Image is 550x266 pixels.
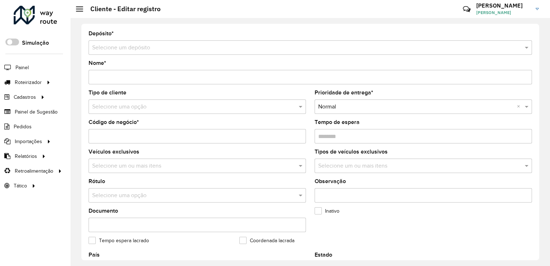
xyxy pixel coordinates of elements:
[89,251,100,259] label: País
[83,5,161,13] h2: Cliente - Editar registro
[22,39,49,47] label: Simulação
[14,93,36,101] span: Cadastros
[476,2,530,9] h3: [PERSON_NAME]
[517,102,523,111] span: Clear all
[15,64,29,71] span: Painel
[15,108,58,116] span: Painel de Sugestão
[14,182,27,190] span: Tático
[15,79,42,86] span: Roteirizador
[14,123,32,130] span: Pedidos
[239,237,294,244] label: Coordenada lacrada
[15,167,53,175] span: Retroalimentação
[15,152,37,160] span: Relatórios
[315,147,388,156] label: Tipos de veículos exclusivos
[15,138,42,145] span: Importações
[89,88,126,97] label: Tipo de cliente
[89,118,139,127] label: Código de negócio
[315,88,373,97] label: Prioridade de entrega
[476,9,530,16] span: [PERSON_NAME]
[89,147,139,156] label: Veículos exclusivos
[315,118,360,127] label: Tempo de espera
[89,59,106,67] label: Nome
[89,237,149,244] label: Tempo espera lacrado
[315,177,346,186] label: Observação
[315,251,332,259] label: Estado
[315,207,339,215] label: Inativo
[459,1,474,17] a: Contato Rápido
[89,177,105,186] label: Rótulo
[89,29,114,38] label: Depósito
[89,207,118,215] label: Documento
